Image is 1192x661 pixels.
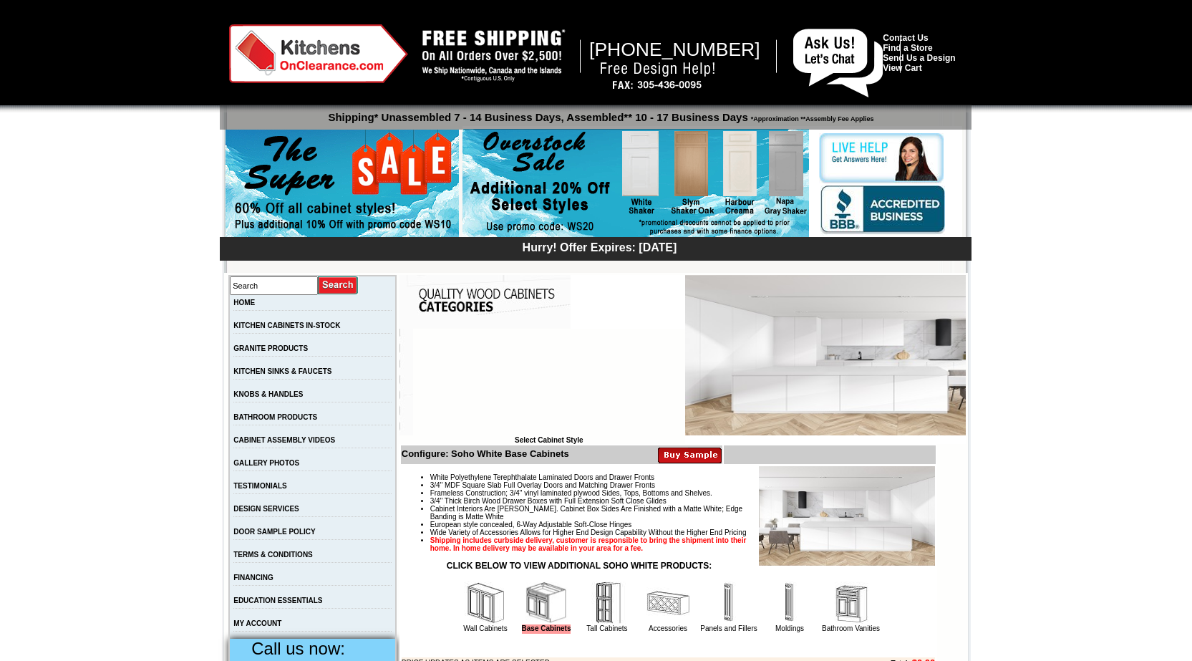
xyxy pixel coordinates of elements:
[883,43,932,53] a: Find a Store
[233,528,315,536] a: DOOR SAMPLE POLICY
[229,24,408,83] img: Kitchens on Clearance Logo
[233,299,255,307] a: HOME
[883,53,955,63] a: Send Us a Design
[646,582,689,624] img: Accessories
[233,367,331,375] a: KITCHEN SINKS & FAUCETS
[233,505,299,513] a: DESIGN SERVICES
[430,497,667,505] span: 3/4" Thick Birch Wood Drawer Boxes with Full Extension Soft Close Glides
[430,505,742,521] span: Cabinet Interiors Are [PERSON_NAME]. Cabinet Box Sides Are Finished with a Matte White; Edge Band...
[233,322,340,329] a: KITCHEN CABINETS IN-STOCK
[586,582,629,624] img: Tall Cabinets
[700,624,757,632] a: Panels and Fillers
[251,639,345,658] span: Call us now:
[233,436,335,444] a: CABINET ASSEMBLY VIDEOS
[233,390,303,398] a: KNOBS & HANDLES
[685,275,966,435] img: Soho White
[447,561,712,571] strong: CLICK BELOW TO VIEW ADDITIONAL SOHO WHITE PRODUCTS:
[768,582,811,624] img: Moldings
[829,582,872,624] img: Bathroom Vanities
[227,105,971,123] p: Shipping* Unassembled 7 - 14 Business Days, Assembled** 10 - 17 Business Days
[402,448,569,459] b: Configure: Soho White Base Cabinets
[430,481,655,489] span: 3/4" MDF Square Slab Full Overlay Doors and Matching Drawer Fronts
[430,489,712,497] span: Frameless Construction; 3/4" vinyl laminated plywood Sides, Tops, Bottoms and Shelves.
[233,482,286,490] a: TESTIMONIALS
[515,436,583,444] b: Select Cabinet Style
[464,582,507,624] img: Wall Cabinets
[775,624,804,632] a: Moldings
[233,551,313,559] a: TERMS & CONDITIONS
[430,529,747,536] span: Wide Variety of Accessories Allows for Higher End Design Capability Without the Higher End Pricing
[233,619,281,627] a: MY ACCOUNT
[430,473,654,481] span: White Polyethylene Terephthalate Laminated Doors and Drawer Fronts
[413,329,685,436] iframe: Browser incompatible
[649,624,687,632] a: Accessories
[233,597,322,604] a: EDUCATION ESSENTIALS
[883,33,928,43] a: Contact Us
[318,276,359,295] input: Submit
[227,239,971,254] div: Hurry! Offer Expires: [DATE]
[233,574,273,582] a: FINANCING
[586,624,627,632] a: Tall Cabinets
[233,459,299,467] a: GALLERY PHOTOS
[463,624,507,632] a: Wall Cabinets
[430,536,747,552] strong: Shipping includes curbside delivery, customer is responsible to bring the shipment into their hom...
[430,521,631,529] span: European style concealed, 6-Way Adjustable Soft-Close Hinges
[748,112,874,122] span: *Approximation **Assembly Fee Applies
[233,413,317,421] a: BATHROOM PRODUCTS
[589,39,760,60] span: [PHONE_NUMBER]
[707,582,750,624] img: Panels and Fillers
[522,624,571,634] a: Base Cabinets
[233,344,308,352] a: GRANITE PRODUCTS
[883,63,921,73] a: View Cart
[525,582,568,624] img: Base Cabinets
[759,466,935,566] img: Product Image
[822,624,880,632] a: Bathroom Vanities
